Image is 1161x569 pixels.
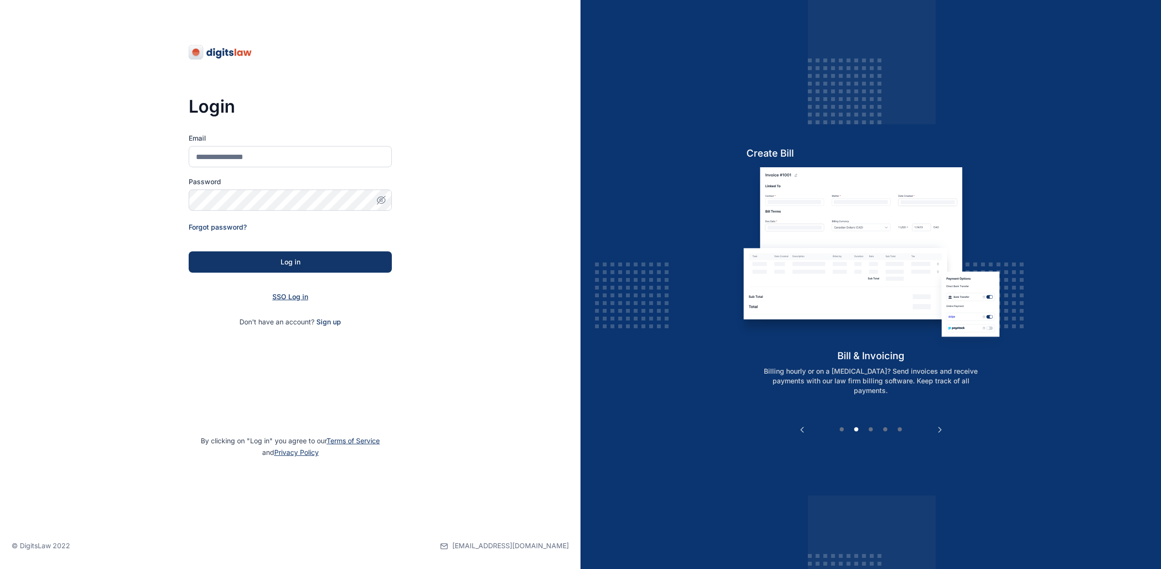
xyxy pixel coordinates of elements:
[12,541,70,551] p: © DigitsLaw 2022
[737,167,1005,349] img: bill-and-invoicin
[440,523,569,569] a: [EMAIL_ADDRESS][DOMAIN_NAME]
[866,425,876,435] button: 3
[737,146,1005,160] h5: Create Bill
[189,251,392,273] button: Log in
[189,177,392,187] label: Password
[189,223,247,231] a: Forgot password?
[851,425,861,435] button: 2
[189,44,253,60] img: digitslaw-logo
[12,435,569,458] p: By clicking on "Log in" you agree to our
[327,437,380,445] a: Terms of Service
[262,448,319,456] span: and
[316,318,341,326] a: Sign up
[737,349,1005,363] h5: bill & invoicing
[189,97,392,116] h3: Login
[189,317,392,327] p: Don't have an account?
[837,425,847,435] button: 1
[797,425,807,435] button: Previous
[452,541,569,551] span: [EMAIL_ADDRESS][DOMAIN_NAME]
[274,448,319,456] a: Privacy Policy
[204,257,376,267] div: Log in
[880,425,890,435] button: 4
[935,425,945,435] button: Next
[747,366,995,395] p: Billing hourly or on a [MEDICAL_DATA]? Send invoices and receive payments with our law firm billi...
[189,133,392,143] label: Email
[272,292,308,301] a: SSO Log in
[316,317,341,327] span: Sign up
[895,425,905,435] button: 5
